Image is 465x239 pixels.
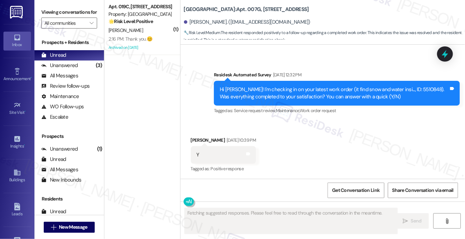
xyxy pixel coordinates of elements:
div: 2:16 PM: Thank you.😊 [108,36,152,42]
span: New Message [59,224,87,231]
div: Residesk Automated Survey [214,71,460,81]
div: (3) [94,60,104,71]
div: Unanswered [41,145,78,153]
a: Leads [3,201,31,219]
span: Get Conversation Link [332,187,380,194]
div: Escalate [41,113,68,121]
i:  [445,218,450,224]
div: Unanswered [41,62,78,69]
div: [DATE] 12:32 PM [271,71,301,78]
div: [PERSON_NAME]. ([EMAIL_ADDRESS][DOMAIN_NAME]) [184,19,311,26]
button: Share Conversation via email [388,183,458,198]
input: All communities [44,18,86,29]
label: Viewing conversations for [41,7,97,18]
div: Y [197,151,199,159]
span: [PERSON_NAME] [108,27,143,33]
div: [DATE] 10:39 PM [225,137,256,144]
div: WO Follow-ups [41,103,84,110]
button: New Message [44,222,95,233]
a: Insights • [3,133,31,152]
strong: 🔧 Risk Level: Medium [184,30,220,35]
i:  [403,218,408,224]
span: Service request review , [234,108,276,113]
div: Tagged as: [191,164,256,174]
span: Positive response [210,166,244,172]
textarea: Fetching suggested responses. Please feel free to read through the conversation in the meantime. [185,208,397,234]
a: Site Visit • [3,99,31,118]
span: Send [411,217,422,225]
span: • [24,143,25,148]
div: Apt. 019C, [STREET_ADDRESS] [108,3,172,10]
div: Unread [41,156,66,163]
div: (1) [95,144,104,154]
strong: 🌟 Risk Level: Positive [108,18,153,24]
div: Maintenance [41,93,79,100]
div: [PERSON_NAME] [191,137,256,146]
span: Share Conversation via email [392,187,454,194]
i:  [90,20,93,26]
button: Send [395,213,429,229]
b: [GEOGRAPHIC_DATA]: Apt. 007G, [STREET_ADDRESS] [184,6,309,13]
div: All Messages [41,72,78,79]
div: Prospects [34,133,104,140]
button: Get Conversation Link [328,183,384,198]
a: Buildings [3,167,31,185]
div: Review follow-ups [41,83,90,90]
div: Residents [34,195,104,203]
i:  [51,225,56,230]
div: Unread [41,208,66,215]
a: Inbox [3,32,31,50]
span: • [25,109,26,114]
div: Hi [PERSON_NAME]! I'm checking in on your latest work order (it find snow and water insi..., ID: ... [220,86,449,101]
div: Property: [GEOGRAPHIC_DATA] [108,11,172,18]
span: Maintenance , [276,108,300,113]
span: • [31,75,32,80]
div: Prospects + Residents [34,39,104,46]
div: New Inbounds [41,176,81,184]
span: Work order request [300,108,336,113]
div: All Messages [41,166,78,173]
div: Archived on [DATE] [108,43,173,52]
div: Tagged as: [214,106,460,116]
img: ResiDesk Logo [10,6,24,19]
div: Unread [41,52,66,59]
